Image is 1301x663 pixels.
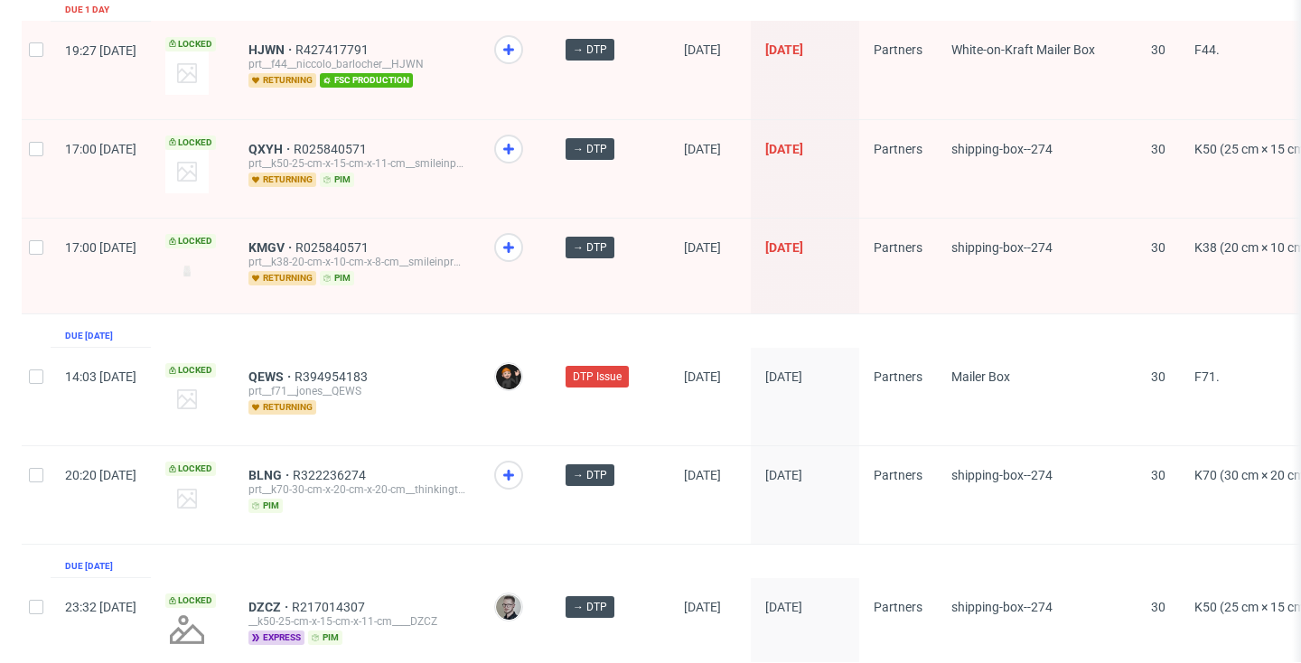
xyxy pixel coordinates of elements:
a: R217014307 [292,600,369,614]
img: Krystian Gaza [496,594,521,620]
div: __k50-25-cm-x-15-cm-x-11-cm____DZCZ [248,614,465,629]
div: Due [DATE] [65,559,113,574]
a: KMGV [248,240,295,255]
span: → DTP [573,467,607,483]
span: [DATE] [684,369,721,384]
a: BLNG [248,468,293,482]
span: → DTP [573,42,607,58]
div: Due [DATE] [65,329,113,343]
span: returning [248,400,316,415]
img: Dominik Grosicki [496,364,521,389]
a: R025840571 [294,142,370,156]
span: Partners [874,369,922,384]
a: DZCZ [248,600,292,614]
span: [DATE] [765,42,803,57]
span: [DATE] [684,42,721,57]
span: Locked [165,135,216,150]
span: Mailer Box [951,369,1010,384]
span: shipping-box--274 [951,600,1053,614]
span: White-on-Kraft Mailer Box [951,42,1095,57]
span: 30 [1151,142,1165,156]
span: [DATE] [765,369,802,384]
span: express [248,630,304,645]
span: Locked [165,363,216,378]
span: [DATE] [765,142,803,156]
span: 17:00 [DATE] [65,142,136,156]
span: shipping-box--274 [951,240,1053,255]
span: Partners [874,142,922,156]
span: 17:00 [DATE] [65,240,136,255]
span: returning [248,271,316,285]
span: → DTP [573,599,607,615]
a: R394954183 [295,369,371,384]
span: fsc production [320,73,413,88]
span: Partners [874,600,922,614]
span: Partners [874,42,922,57]
span: 30 [1151,468,1165,482]
span: 19:27 [DATE] [65,43,136,58]
span: 20:20 [DATE] [65,468,136,482]
a: R322236274 [293,468,370,482]
span: 14:03 [DATE] [65,369,136,384]
span: Locked [165,234,216,248]
span: 30 [1151,600,1165,614]
span: [DATE] [765,240,803,255]
div: Due 1 day [65,3,109,17]
img: no_design.png [165,608,209,651]
span: [DATE] [765,600,802,614]
a: HJWN [248,42,295,57]
span: shipping-box--274 [951,468,1053,482]
span: 30 [1151,240,1165,255]
span: shipping-box--274 [951,142,1053,156]
span: [DATE] [684,142,721,156]
span: pim [320,173,354,187]
span: returning [248,173,316,187]
span: F44. [1194,42,1220,57]
span: → DTP [573,141,607,157]
a: QXYH [248,142,294,156]
a: R025840571 [295,240,372,255]
span: [DATE] [765,468,802,482]
span: 23:32 [DATE] [65,600,136,614]
div: prt__k38-20-cm-x-10-cm-x-8-cm__smileinprogress__KMGV [248,255,465,269]
div: prt__k50-25-cm-x-15-cm-x-11-cm__smileinprogress__QXYH [248,156,465,171]
div: prt__f71__jones__QEWS [248,384,465,398]
div: prt__f44__niccolo_barlocher__HJWN [248,57,465,71]
span: Partners [874,240,922,255]
span: [DATE] [684,468,721,482]
a: QEWS [248,369,295,384]
span: pim [248,499,283,513]
span: [DATE] [684,240,721,255]
span: DTP Issue [573,369,622,385]
span: returning [248,73,316,88]
div: prt__k70-30-cm-x-20-cm-x-20-cm__thinkingtech_gmbh_co_kg__BLNG [248,482,465,497]
img: version_two_editor_design [165,258,209,283]
span: Locked [165,37,216,51]
span: pim [320,271,354,285]
span: F71. [1194,369,1220,384]
span: pim [308,630,342,645]
span: Partners [874,468,922,482]
span: → DTP [573,239,607,256]
span: 30 [1151,369,1165,384]
span: 30 [1151,42,1165,57]
span: [DATE] [684,600,721,614]
span: Locked [165,462,216,476]
a: R427417791 [295,42,372,57]
span: Locked [165,593,216,608]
